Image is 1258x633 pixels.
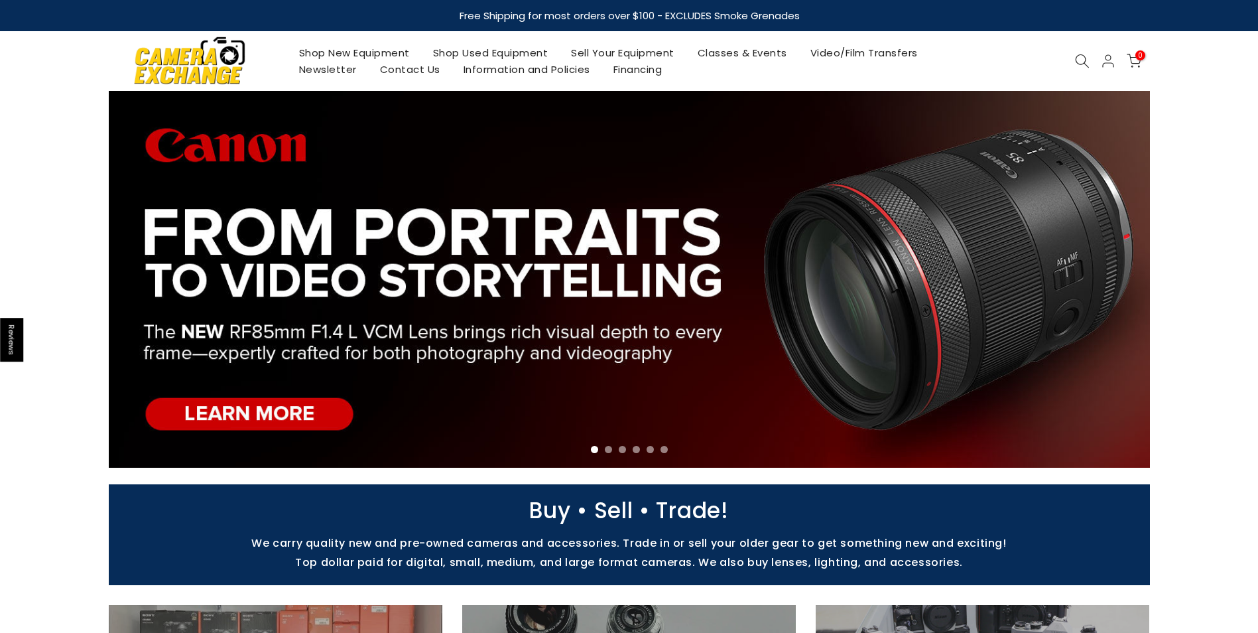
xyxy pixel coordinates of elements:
[102,556,1157,569] p: Top dollar paid for digital, small, medium, and large format cameras. We also buy lenses, lightin...
[1135,50,1145,60] span: 0
[601,61,674,78] a: Financing
[686,44,798,61] a: Classes & Events
[368,61,452,78] a: Contact Us
[1127,54,1141,68] a: 0
[633,446,640,453] li: Page dot 4
[421,44,560,61] a: Shop Used Equipment
[605,446,612,453] li: Page dot 2
[647,446,654,453] li: Page dot 5
[560,44,686,61] a: Sell Your Equipment
[102,537,1157,549] p: We carry quality new and pre-owned cameras and accessories. Trade in or sell your older gear to g...
[102,504,1157,517] p: Buy • Sell • Trade!
[459,9,799,23] strong: Free Shipping for most orders over $100 - EXCLUDES Smoke Grenades
[798,44,929,61] a: Video/Film Transfers
[287,44,421,61] a: Shop New Equipment
[591,446,598,453] li: Page dot 1
[287,61,368,78] a: Newsletter
[452,61,601,78] a: Information and Policies
[619,446,626,453] li: Page dot 3
[660,446,668,453] li: Page dot 6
